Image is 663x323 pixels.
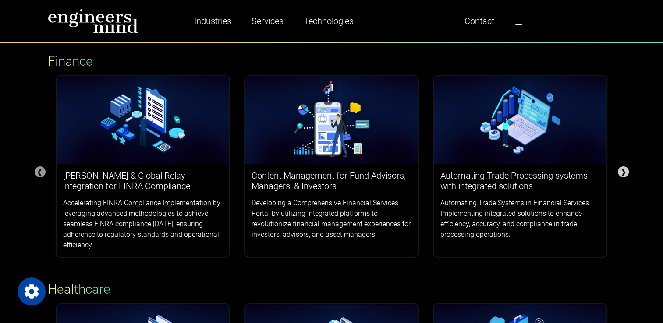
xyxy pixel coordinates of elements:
[434,76,607,246] a: Automating Trade Processing systems with integrated solutionsAutomating Trade Systems in Financia...
[57,76,230,257] a: [PERSON_NAME] & Global Relay integration for FINRA ComplianceAccelerating FINRA Compliance Implem...
[48,9,138,33] img: logo
[245,76,418,246] a: Content Management for Fund Advisors, Managers, & InvestorsDeveloping a Comprehensive Financial S...
[461,11,498,31] a: Contact
[35,166,46,177] div: ❮
[440,198,600,240] p: Automating Trade Systems in Financial Services: Implementing integrated solutions to enhance effi...
[300,11,357,31] a: Technologies
[57,76,230,164] img: logos
[63,170,223,191] h3: [PERSON_NAME] & Global Relay integration for FINRA Compliance
[434,76,607,164] img: logos
[48,281,110,297] span: Healthcare
[252,198,411,240] p: Developing a Comprehensive Financial Services Portal by utilizing integrated platforms to revolut...
[440,170,600,191] h3: Automating Trade Processing systems with integrated solutions
[245,76,418,164] img: logos
[252,170,411,191] h3: Content Management for Fund Advisors, Managers, & Investors
[618,166,629,177] div: ❯
[248,11,287,31] a: Services
[48,53,93,69] span: Finance
[191,11,235,31] a: Industries
[63,198,223,250] p: Accelerating FINRA Compliance Implementation by leveraging advanced methodologies to achieve seam...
